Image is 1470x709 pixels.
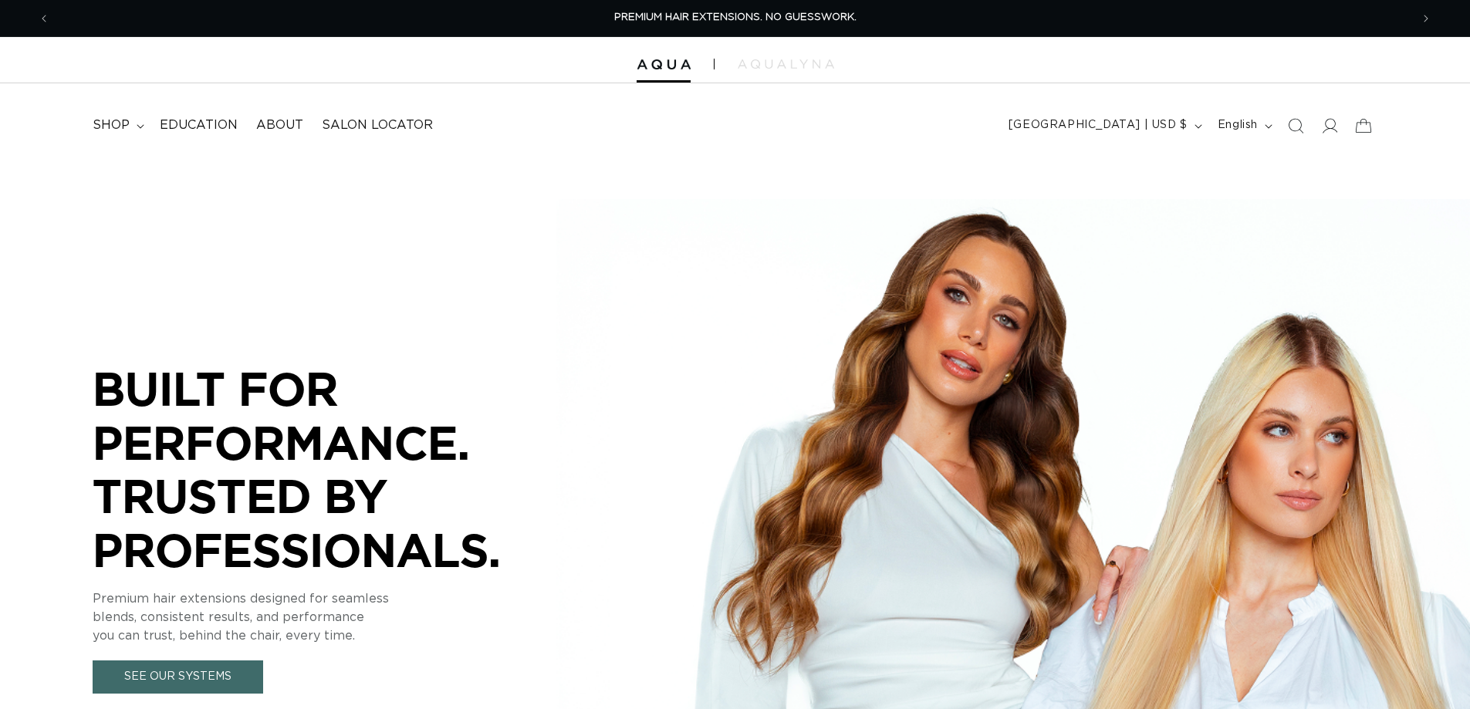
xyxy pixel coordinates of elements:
[27,4,61,33] button: Previous announcement
[1009,117,1188,133] span: [GEOGRAPHIC_DATA] | USD $
[1208,111,1279,140] button: English
[738,59,834,69] img: aqualyna.com
[614,12,857,22] span: PREMIUM HAIR EXTENSIONS. NO GUESSWORK.
[1218,117,1258,133] span: English
[999,111,1208,140] button: [GEOGRAPHIC_DATA] | USD $
[313,108,442,143] a: Salon Locator
[160,117,238,133] span: Education
[256,117,303,133] span: About
[93,117,130,133] span: shop
[93,589,556,645] p: Premium hair extensions designed for seamless blends, consistent results, and performance you can...
[1409,4,1443,33] button: Next announcement
[93,362,556,576] p: BUILT FOR PERFORMANCE. TRUSTED BY PROFESSIONALS.
[247,108,313,143] a: About
[83,108,150,143] summary: shop
[1279,109,1313,143] summary: Search
[150,108,247,143] a: Education
[322,117,433,133] span: Salon Locator
[93,660,263,694] a: See Our Systems
[637,59,691,70] img: Aqua Hair Extensions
